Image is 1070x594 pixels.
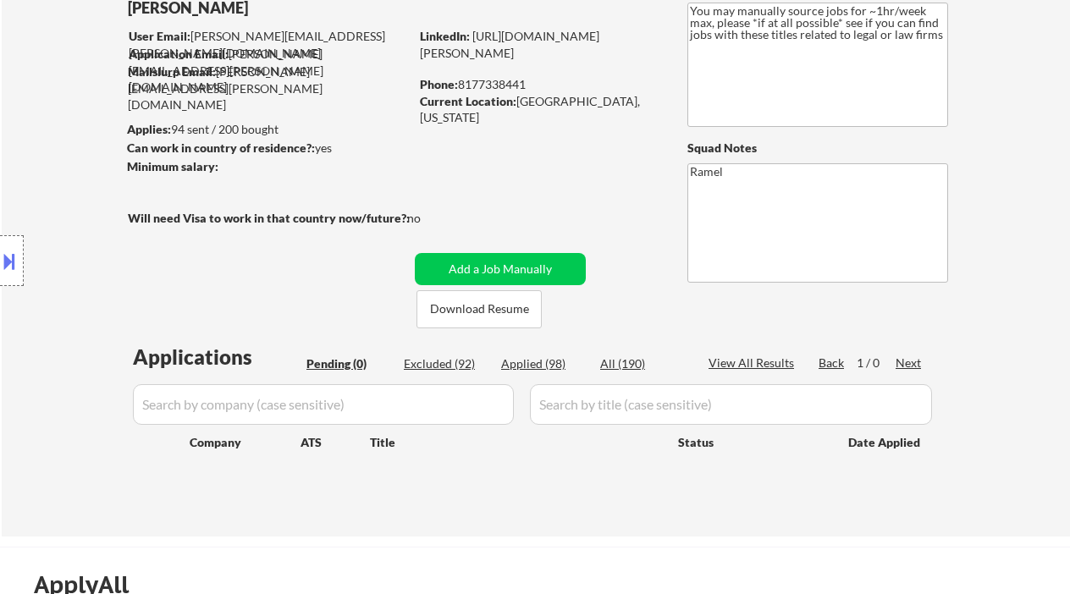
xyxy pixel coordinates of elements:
[420,29,599,60] a: [URL][DOMAIN_NAME][PERSON_NAME]
[420,93,659,126] div: [GEOGRAPHIC_DATA], [US_STATE]
[819,355,846,371] div: Back
[857,355,896,371] div: 1 / 0
[133,384,514,425] input: Search by company (case sensitive)
[370,434,662,451] div: Title
[129,47,229,61] strong: Application Email:
[407,210,455,227] div: no
[190,434,301,451] div: Company
[416,290,542,328] button: Download Resume
[420,77,458,91] strong: Phone:
[420,29,470,43] strong: LinkedIn:
[687,140,948,157] div: Squad Notes
[306,355,391,372] div: Pending (0)
[600,355,685,372] div: All (190)
[128,64,216,79] strong: Mailslurp Email:
[709,355,799,371] div: View All Results
[129,46,409,96] div: [PERSON_NAME][EMAIL_ADDRESS][PERSON_NAME][DOMAIN_NAME]
[420,94,516,108] strong: Current Location:
[129,29,190,43] strong: User Email:
[301,434,370,451] div: ATS
[501,355,586,372] div: Applied (98)
[420,76,659,93] div: 8177338441
[129,28,409,61] div: [PERSON_NAME][EMAIL_ADDRESS][PERSON_NAME][DOMAIN_NAME]
[530,384,932,425] input: Search by title (case sensitive)
[404,355,488,372] div: Excluded (92)
[128,63,409,113] div: [PERSON_NAME][EMAIL_ADDRESS][PERSON_NAME][DOMAIN_NAME]
[848,434,923,451] div: Date Applied
[896,355,923,371] div: Next
[678,426,824,457] div: Status
[415,253,586,285] button: Add a Job Manually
